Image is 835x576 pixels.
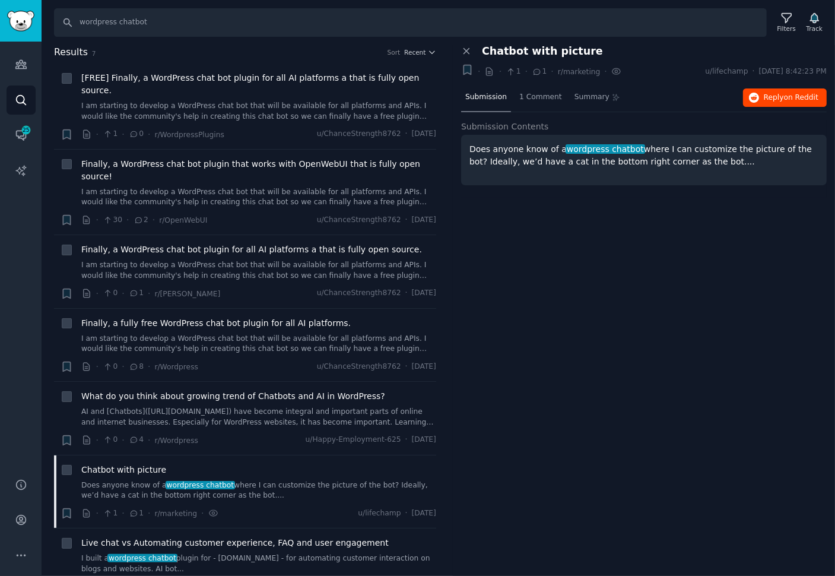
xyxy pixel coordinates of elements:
div: Filters [777,24,796,33]
span: · [753,67,755,77]
span: · [148,128,150,141]
span: · [148,287,150,300]
span: u/lifechamp [358,508,401,519]
span: Summary [574,92,609,103]
span: · [96,360,99,373]
span: on Reddit [784,93,818,102]
span: 1 [103,508,118,519]
span: · [405,288,408,299]
a: Finally, a fully free WordPress chat bot plugin for all AI platforms. [81,317,351,330]
span: r/[PERSON_NAME] [154,290,220,298]
span: 1 [103,129,118,140]
span: · [96,434,99,447]
a: I am starting to develop a WordPress chat bot that will be available for all platforms and APIs. ... [81,187,436,208]
span: Recent [404,48,426,56]
span: · [605,65,607,78]
span: 0 [103,362,118,372]
button: Track [802,10,827,35]
span: [DATE] [412,362,436,372]
span: [DATE] 8:42:23 PM [759,67,827,77]
a: Live chat vs Automating customer experience, FAQ and user engagement [81,537,389,549]
span: u/ChanceStrength8762 [317,288,401,299]
a: Finally, a WordPress chat bot plugin that works with OpenWebUI that is fully open source! [81,158,436,183]
a: Chatbot with picture [81,464,166,476]
span: · [405,215,408,226]
span: · [96,287,99,300]
p: Does anyone know of a where I can customize the picture of the bot? Ideally, we’d have a cat in t... [469,143,818,168]
span: wordpress chatbot [107,554,177,562]
span: · [405,129,408,140]
span: · [122,287,124,300]
span: · [153,214,155,226]
span: · [148,507,150,520]
span: Submission [465,92,507,103]
span: · [405,362,408,372]
span: · [148,434,150,447]
a: Finally, a WordPress chat bot plugin for all AI platforms a that is fully open source. [81,243,422,256]
button: Recent [404,48,436,56]
span: · [148,360,150,373]
input: Search Keyword [54,8,767,37]
div: Sort [388,48,401,56]
span: wordpress chatbot [566,144,644,154]
a: [FREE] Finally, a WordPress chat bot plugin for all AI platforms a that is fully open source. [81,72,436,97]
span: 7 [92,50,96,57]
span: u/ChanceStrength8762 [317,362,401,372]
span: wordpress chatbot [166,481,235,489]
span: · [126,214,129,226]
span: Chatbot with picture [482,45,603,58]
div: Track [807,24,823,33]
span: · [96,214,99,226]
span: · [478,65,480,78]
a: AI and [Chatbots]([URL][DOMAIN_NAME]) have become integral and important parts of online and inte... [81,407,436,428]
span: 1 Comment [519,92,562,103]
a: I am starting to develop a WordPress chat bot that will be available for all platforms and APIs. ... [81,334,436,355]
span: 0 [103,288,118,299]
button: Replyon Reddit [743,88,827,107]
a: I am starting to develop a WordPress chat bot that will be available for all platforms and APIs. ... [81,260,436,281]
span: · [499,65,501,78]
span: [DATE] [412,215,436,226]
span: · [96,507,99,520]
span: 2 [134,215,148,226]
span: · [96,128,99,141]
span: [DATE] [412,435,436,445]
span: 1 [129,508,144,519]
span: · [551,65,553,78]
img: GummySearch logo [7,11,34,31]
span: 0 [103,435,118,445]
span: 1 [506,67,520,77]
span: · [525,65,528,78]
span: 8 [129,362,144,372]
span: u/lifechamp [705,67,748,77]
a: What do you think about growing trend of Chatbots and AI in WordPress? [81,390,385,403]
span: · [122,360,124,373]
span: r/WordpressPlugins [154,131,224,139]
span: r/OpenWebUI [159,216,207,224]
span: 30 [103,215,122,226]
span: · [122,507,124,520]
span: · [405,508,408,519]
span: Results [54,45,88,60]
span: r/marketing [154,509,197,518]
span: · [122,128,124,141]
span: r/Wordpress [154,436,198,445]
span: Submission Contents [461,121,549,133]
span: [DATE] [412,129,436,140]
span: [DATE] [412,508,436,519]
span: u/ChanceStrength8762 [317,215,401,226]
a: I built awordpress chatbotplugin for - [DOMAIN_NAME] - for automating customer interaction on blo... [81,553,436,574]
span: 1 [129,288,144,299]
span: u/ChanceStrength8762 [317,129,401,140]
a: I am starting to develop a WordPress chat bot that will be available for all platforms and APIs. ... [81,101,436,122]
span: · [122,434,124,447]
span: 0 [129,129,144,140]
